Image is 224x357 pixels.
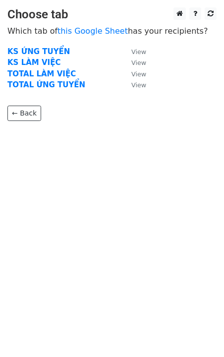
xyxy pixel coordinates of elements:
[131,48,146,56] small: View
[7,58,60,67] a: KS LÀM VIỆC
[121,69,146,78] a: View
[7,69,76,78] a: TOTAL LÀM VIỆC
[131,81,146,89] small: View
[57,26,128,36] a: this Google Sheet
[7,26,217,36] p: Which tab of has your recipients?
[121,47,146,56] a: View
[131,70,146,78] small: View
[131,59,146,66] small: View
[7,80,85,89] a: TOTAL ỨNG TUYỂN
[121,80,146,89] a: View
[121,58,146,67] a: View
[7,47,70,56] a: KS ỨNG TUYỂN
[7,106,41,121] a: ← Back
[7,7,217,22] h3: Choose tab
